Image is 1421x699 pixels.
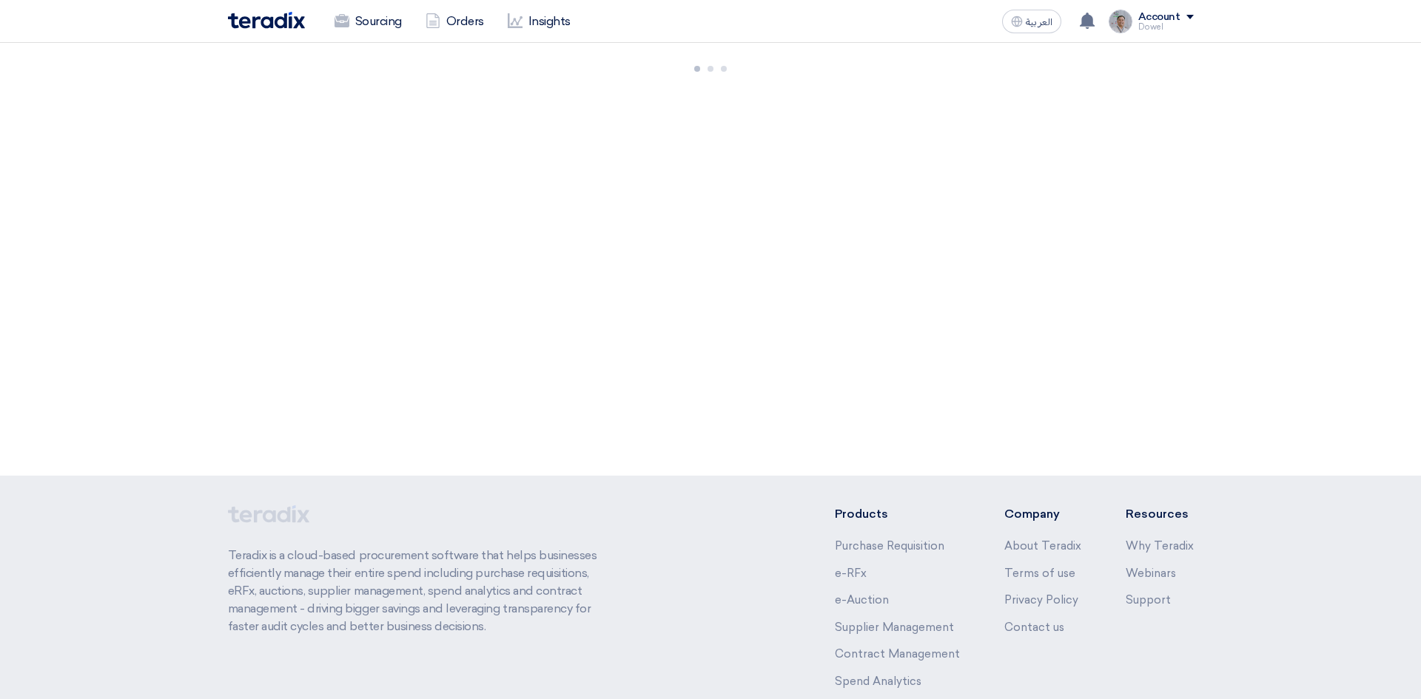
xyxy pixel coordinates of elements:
[1004,593,1078,607] a: Privacy Policy
[414,5,496,38] a: Orders
[1138,23,1194,31] div: Dowel
[1004,621,1064,634] a: Contact us
[1138,11,1180,24] div: Account
[1126,593,1171,607] a: Support
[323,5,414,38] a: Sourcing
[1004,505,1081,523] li: Company
[228,547,614,635] p: Teradix is a cloud-based procurement software that helps businesses efficiently manage their enti...
[1002,10,1061,33] button: العربية
[835,539,944,553] a: Purchase Requisition
[1026,17,1052,27] span: العربية
[1126,539,1194,553] a: Why Teradix
[1004,567,1075,580] a: Terms of use
[496,5,582,38] a: Insights
[835,647,960,661] a: Contract Management
[835,505,960,523] li: Products
[835,593,889,607] a: e-Auction
[1126,567,1176,580] a: Webinars
[1126,505,1194,523] li: Resources
[835,675,921,688] a: Spend Analytics
[228,12,305,29] img: Teradix logo
[1004,539,1081,553] a: About Teradix
[1109,10,1132,33] img: IMG_1753965247717.jpg
[835,621,954,634] a: Supplier Management
[835,567,867,580] a: e-RFx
